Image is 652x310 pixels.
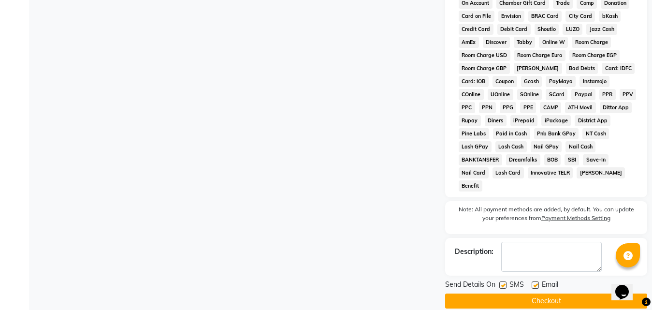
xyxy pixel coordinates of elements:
span: Discover [483,37,510,48]
span: Card on File [459,11,494,22]
span: Instamojo [580,76,609,87]
span: Lash GPay [459,141,492,152]
span: Diners [485,115,507,126]
span: Shoutlo [535,24,559,35]
span: SBI [565,154,579,165]
span: PPR [599,89,616,100]
span: Email [542,280,558,292]
span: Dreamfolks [506,154,540,165]
span: Paid in Cash [493,128,530,139]
span: Benefit [459,180,482,192]
span: Lash Cash [495,141,527,152]
span: Room Charge EGP [569,50,620,61]
span: PPG [500,102,517,113]
label: Note: All payment methods are added, by default. You can update your preferences from [455,205,638,226]
label: Payment Methods Setting [541,214,610,222]
span: COnline [459,89,484,100]
span: BRAC Card [528,11,562,22]
span: iPackage [541,115,571,126]
span: Lash Card [493,167,524,178]
span: LUZO [563,24,582,35]
span: Innovative TELR [528,167,573,178]
span: Room Charge GBP [459,63,510,74]
span: Coupon [493,76,517,87]
span: Nail GPay [531,141,562,152]
span: ATH Movil [565,102,596,113]
span: Dittor App [600,102,632,113]
span: Online W [539,37,568,48]
span: PPN [479,102,496,113]
span: Credit Card [459,24,493,35]
span: PPE [520,102,536,113]
span: Bad Debts [566,63,598,74]
span: UOnline [488,89,513,100]
span: Jazz Cash [586,24,617,35]
span: NT Cash [582,128,609,139]
span: City Card [565,11,595,22]
span: SCard [546,89,567,100]
span: Card: IDFC [602,63,635,74]
span: BANKTANSFER [459,154,502,165]
span: Paypal [571,89,595,100]
div: Description: [455,247,493,257]
button: Checkout [445,294,647,309]
span: Room Charge USD [459,50,510,61]
span: PayMaya [546,76,576,87]
span: Tabby [514,37,536,48]
span: PPV [620,89,637,100]
span: BOB [544,154,561,165]
span: Room Charge Euro [514,50,565,61]
span: Gcash [521,76,542,87]
span: Pine Labs [459,128,489,139]
span: [PERSON_NAME] [514,63,562,74]
span: PPC [459,102,475,113]
span: Pnb Bank GPay [534,128,579,139]
span: SMS [509,280,524,292]
span: CAMP [540,102,561,113]
span: Save-In [583,154,609,165]
span: Rupay [459,115,481,126]
iframe: chat widget [611,271,642,300]
span: Debit Card [497,24,531,35]
span: bKash [599,11,621,22]
span: District App [575,115,610,126]
span: Envision [498,11,524,22]
span: Nail Card [459,167,489,178]
span: Send Details On [445,280,495,292]
span: Card: IOB [459,76,489,87]
span: Room Charge [572,37,611,48]
span: Nail Cash [565,141,595,152]
span: [PERSON_NAME] [577,167,625,178]
span: AmEx [459,37,479,48]
span: iPrepaid [510,115,538,126]
span: SOnline [517,89,542,100]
